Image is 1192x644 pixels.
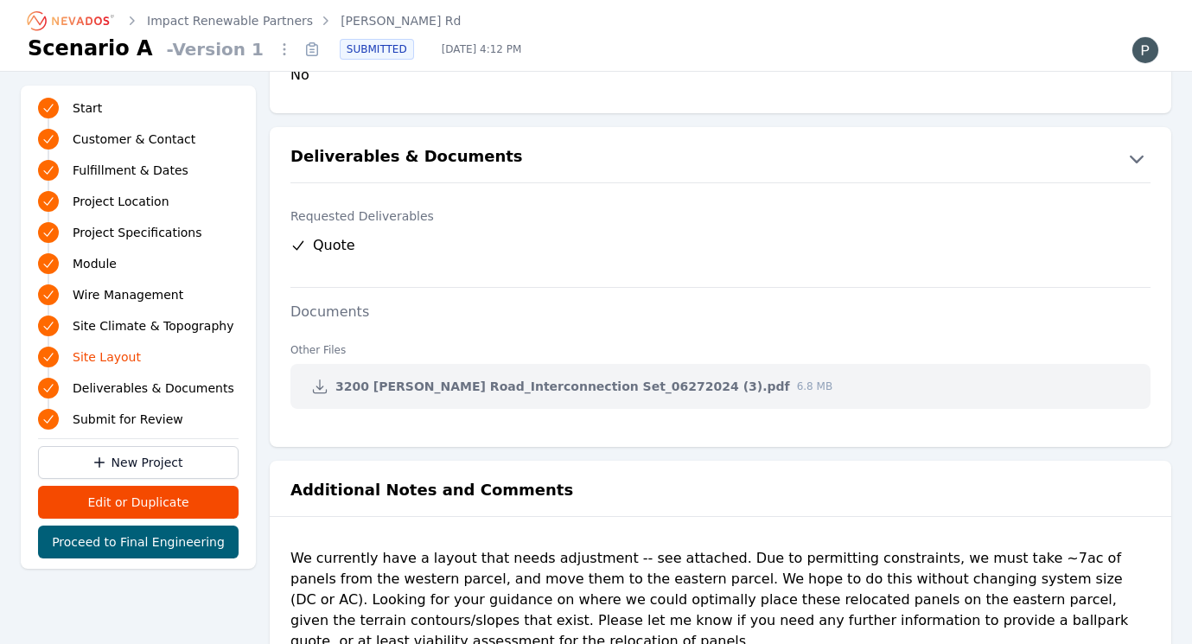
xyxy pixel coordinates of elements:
[73,411,183,428] span: Submit for Review
[38,486,239,519] button: Edit or Duplicate
[73,348,141,366] span: Site Layout
[73,317,233,335] span: Site Climate & Topography
[340,39,414,60] div: SUBMITTED
[290,329,1151,357] dt: Other Files
[73,379,234,397] span: Deliverables & Documents
[290,65,700,86] div: No
[270,303,390,320] label: Documents
[73,131,195,148] span: Customer & Contact
[797,379,832,393] span: 6.8 MB
[313,235,355,256] span: Quote
[335,378,790,395] span: 3200 [PERSON_NAME] Road_Interconnection Set_06272024 (3).pdf
[290,207,1151,225] label: Requested Deliverables
[147,12,313,29] a: Impact Renewable Partners
[28,7,461,35] nav: Breadcrumb
[428,42,536,56] span: [DATE] 4:12 PM
[73,286,183,303] span: Wire Management
[38,526,239,558] button: Proceed to Final Engineering
[341,12,461,29] a: [PERSON_NAME] Rd
[73,255,117,272] span: Module
[73,99,102,117] span: Start
[38,96,239,431] nav: Progress
[1131,36,1159,64] img: Peter Moore
[160,37,271,61] span: - Version 1
[290,478,573,502] h2: Additional Notes and Comments
[38,446,239,479] a: New Project
[73,224,202,241] span: Project Specifications
[270,144,1171,172] button: Deliverables & Documents
[73,193,169,210] span: Project Location
[28,35,153,62] h1: Scenario A
[73,162,188,179] span: Fulfillment & Dates
[290,144,523,172] h2: Deliverables & Documents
